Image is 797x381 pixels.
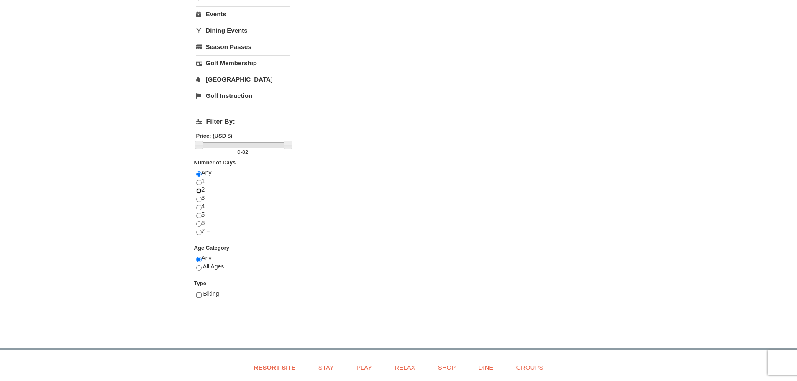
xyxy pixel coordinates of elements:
a: Shop [428,358,466,377]
a: [GEOGRAPHIC_DATA] [196,72,290,87]
strong: Age Category [194,245,230,251]
strong: Type [194,280,206,286]
div: Any [196,254,290,279]
a: Stay [308,358,344,377]
span: Biking [203,290,219,297]
label: - [196,148,290,156]
a: Dining Events [196,23,290,38]
a: Dine [468,358,504,377]
a: Groups [505,358,554,377]
span: All Ages [203,263,224,270]
span: 0 [237,149,240,155]
h4: Filter By: [196,118,290,125]
a: Season Passes [196,39,290,54]
div: Any 1 2 3 4 5 6 7 + [196,169,290,244]
a: Golf Instruction [196,88,290,103]
a: Play [346,358,382,377]
strong: Price: (USD $) [196,133,233,139]
a: Golf Membership [196,55,290,71]
a: Relax [384,358,425,377]
a: Resort Site [243,358,306,377]
span: 82 [242,149,248,155]
a: Events [196,6,290,22]
strong: Number of Days [194,159,236,166]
